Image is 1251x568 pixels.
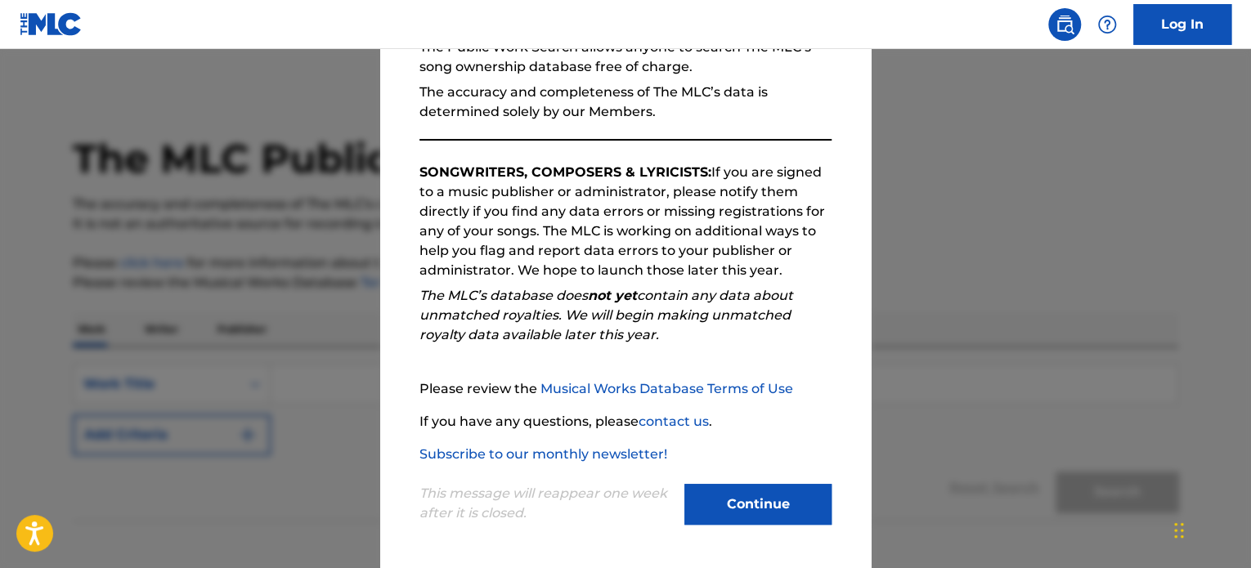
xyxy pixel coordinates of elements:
[1048,8,1081,41] a: Public Search
[419,288,793,342] em: The MLC’s database does contain any data about unmatched royalties. We will begin making unmatche...
[1174,506,1184,555] div: Trascina
[1055,15,1074,34] img: search
[1169,490,1251,568] iframe: Chat Widget
[1097,15,1117,34] img: help
[419,484,675,523] p: This message will reappear one week after it is closed.
[419,83,832,122] p: The accuracy and completeness of The MLC’s data is determined solely by our Members.
[1133,4,1231,45] a: Log In
[639,414,709,429] a: contact us
[419,38,832,77] p: The Public Work Search allows anyone to search The MLC’s song ownership database free of charge.
[540,381,793,396] a: Musical Works Database Terms of Use
[419,446,667,462] a: Subscribe to our monthly newsletter!
[419,163,832,280] p: If you are signed to a music publisher or administrator, please notify them directly if you find ...
[588,288,637,303] strong: not yet
[1169,490,1251,568] div: Widget chat
[20,12,83,36] img: MLC Logo
[684,484,832,525] button: Continue
[419,379,832,399] p: Please review the
[419,412,832,432] p: If you have any questions, please .
[419,164,711,180] strong: SONGWRITERS, COMPOSERS & LYRICISTS:
[1091,8,1123,41] div: Help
